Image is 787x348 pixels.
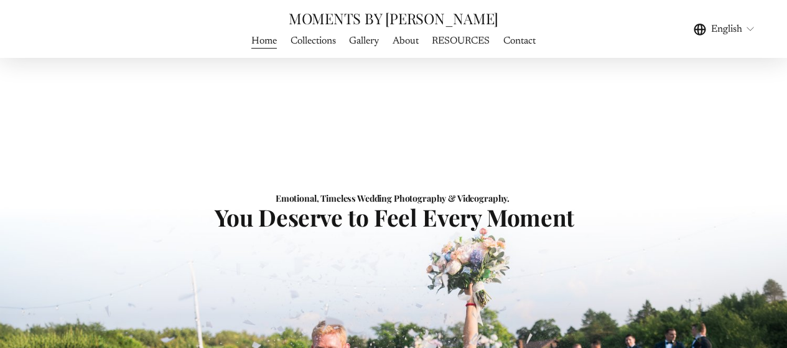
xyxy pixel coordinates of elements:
[393,32,419,49] a: About
[694,21,756,37] div: language picker
[349,32,379,49] a: folder dropdown
[711,22,742,37] span: English
[291,32,336,49] a: Collections
[503,32,536,49] a: Contact
[215,202,574,232] strong: You Deserve to Feel Every Moment
[251,32,277,49] a: Home
[276,192,510,204] strong: Emotional, Timeless Wedding Photography & Videography.
[432,32,490,49] a: RESOURCES
[289,8,498,28] a: MOMENTS BY [PERSON_NAME]
[349,34,379,49] span: Gallery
